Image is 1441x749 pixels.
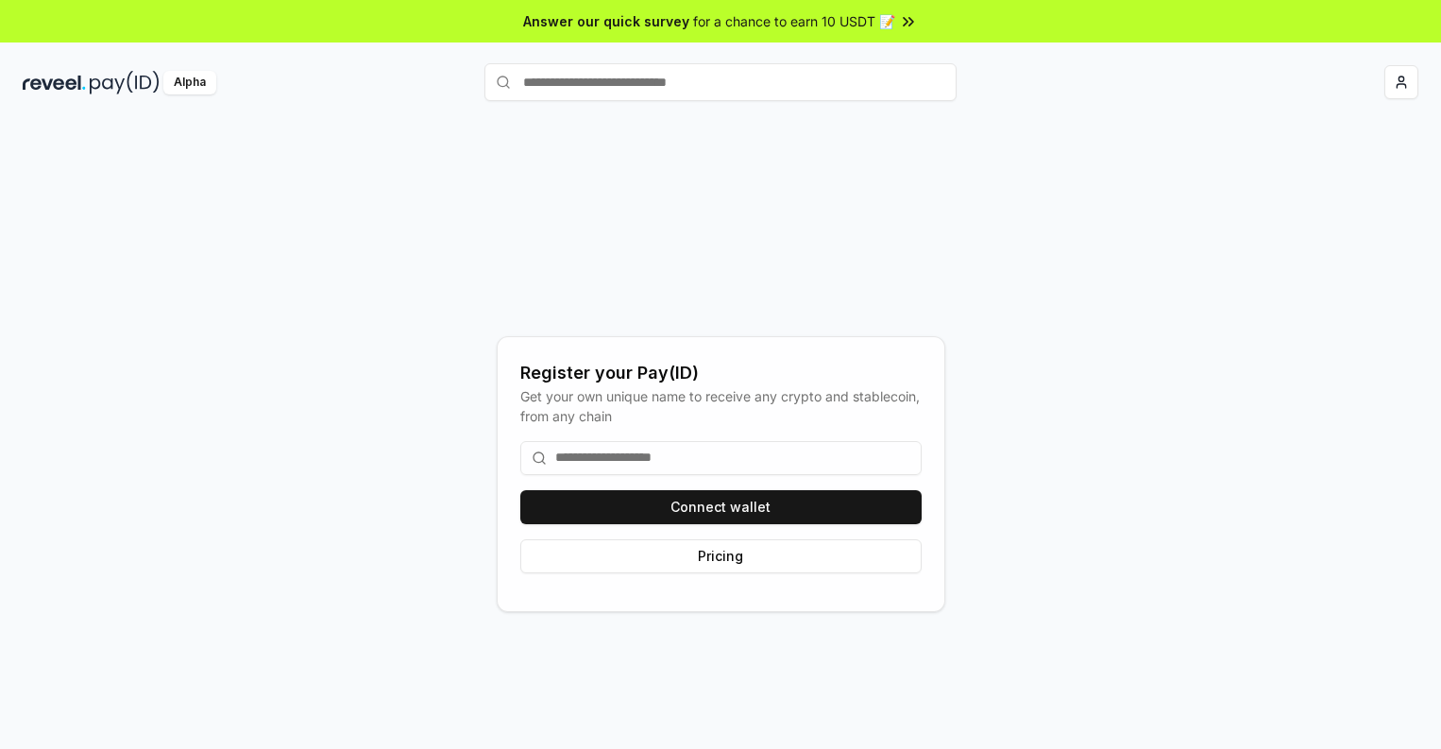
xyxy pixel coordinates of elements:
span: Answer our quick survey [523,11,689,31]
img: reveel_dark [23,71,86,94]
div: Get your own unique name to receive any crypto and stablecoin, from any chain [520,386,922,426]
div: Register your Pay(ID) [520,360,922,386]
img: pay_id [90,71,160,94]
div: Alpha [163,71,216,94]
span: for a chance to earn 10 USDT 📝 [693,11,895,31]
button: Connect wallet [520,490,922,524]
button: Pricing [520,539,922,573]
